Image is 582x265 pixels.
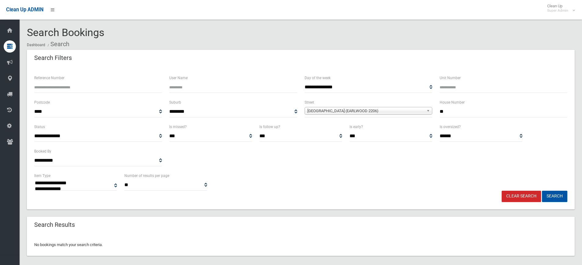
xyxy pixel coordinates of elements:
[440,123,461,130] label: Is oversized?
[6,7,43,13] span: Clean Up ADMIN
[305,99,314,106] label: Street
[440,99,465,106] label: House Number
[259,123,280,130] label: Is follow up?
[27,219,82,231] header: Search Results
[544,4,574,13] span: Clean Up
[34,75,64,81] label: Reference Number
[27,52,79,64] header: Search Filters
[502,191,541,202] a: Clear Search
[169,123,187,130] label: Is missed?
[350,123,363,130] label: Is early?
[34,123,45,130] label: Status
[305,75,331,81] label: Day of the week
[169,99,181,106] label: Suburb
[46,39,69,50] li: Search
[34,148,51,155] label: Booked By
[307,107,424,115] span: [GEOGRAPHIC_DATA] (EARLWOOD 2206)
[440,75,461,81] label: Unit Number
[124,172,169,179] label: Number of results per page
[27,43,45,47] a: Dashboard
[547,8,568,13] small: Super Admin
[27,26,104,39] span: Search Bookings
[169,75,188,81] label: User Name
[27,234,575,256] div: No bookings match your search criteria.
[542,191,567,202] button: Search
[34,172,50,179] label: Item Type
[34,99,50,106] label: Postcode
